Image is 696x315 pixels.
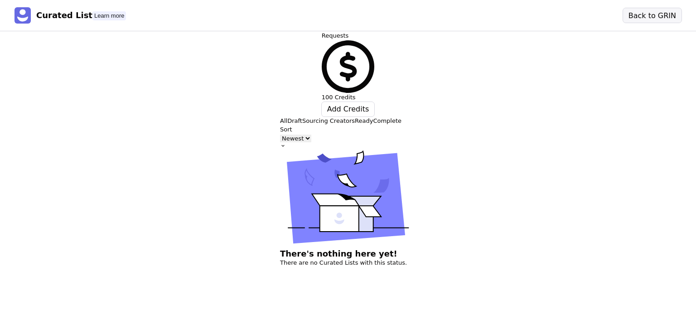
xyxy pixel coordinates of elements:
[623,8,681,23] button: Back to GRIN
[280,116,287,126] p: All
[322,31,375,40] h3: Requests
[302,116,355,126] p: Sourcing Creators
[36,10,97,20] h3: Curated Lists
[373,116,401,126] p: Complete
[322,93,375,102] p: 100 Credits
[322,102,375,116] button: Add Credits
[280,249,416,259] h3: There's nothing here yet!
[280,258,416,267] p: There are no Curated Lists with this status.
[355,116,373,126] p: Ready
[280,149,416,246] img: Empty box
[92,11,126,20] div: Tooltip anchor
[280,126,292,133] label: Sort
[287,116,302,126] p: Draft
